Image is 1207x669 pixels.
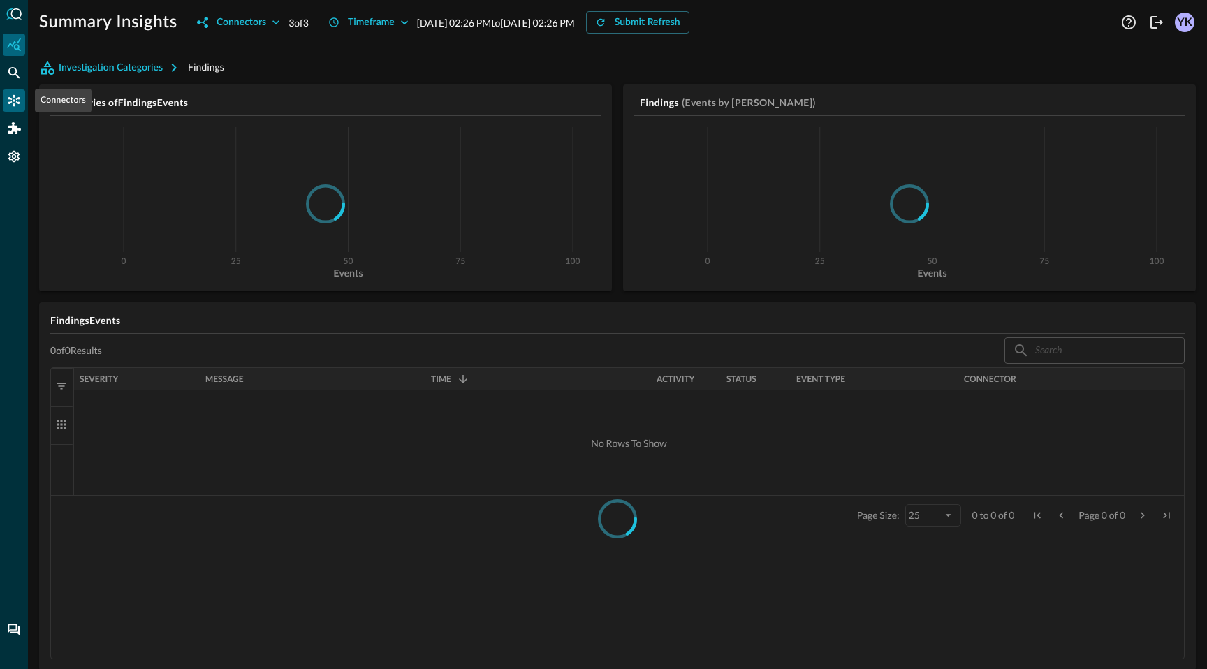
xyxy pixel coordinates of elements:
[189,11,288,34] button: Connectors
[56,96,601,110] h5: Categories of Findings Events
[3,61,25,84] div: Federated Search
[3,619,25,641] div: Chat
[1118,11,1140,34] button: Help
[586,11,689,34] button: Submit Refresh
[1175,13,1194,32] div: YK
[615,14,680,31] div: Submit Refresh
[50,314,1185,328] h5: Findings Events
[640,96,679,110] h5: Findings
[3,145,25,168] div: Settings
[188,61,224,73] span: Findings
[35,89,92,112] div: Connectors
[3,89,25,112] div: Connectors
[39,57,188,79] button: Investigation Categories
[682,96,816,110] h5: (Events by [PERSON_NAME])
[39,11,177,34] h1: Summary Insights
[320,11,417,34] button: Timeframe
[417,15,575,30] p: [DATE] 02:26 PM to [DATE] 02:26 PM
[3,117,26,140] div: Addons
[217,14,266,31] div: Connectors
[50,344,102,357] p: 0 of 0 Results
[1035,337,1153,363] input: Search
[348,14,395,31] div: Timeframe
[3,34,25,56] div: Summary Insights
[288,15,309,30] p: 3 of 3
[1146,11,1168,34] button: Logout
